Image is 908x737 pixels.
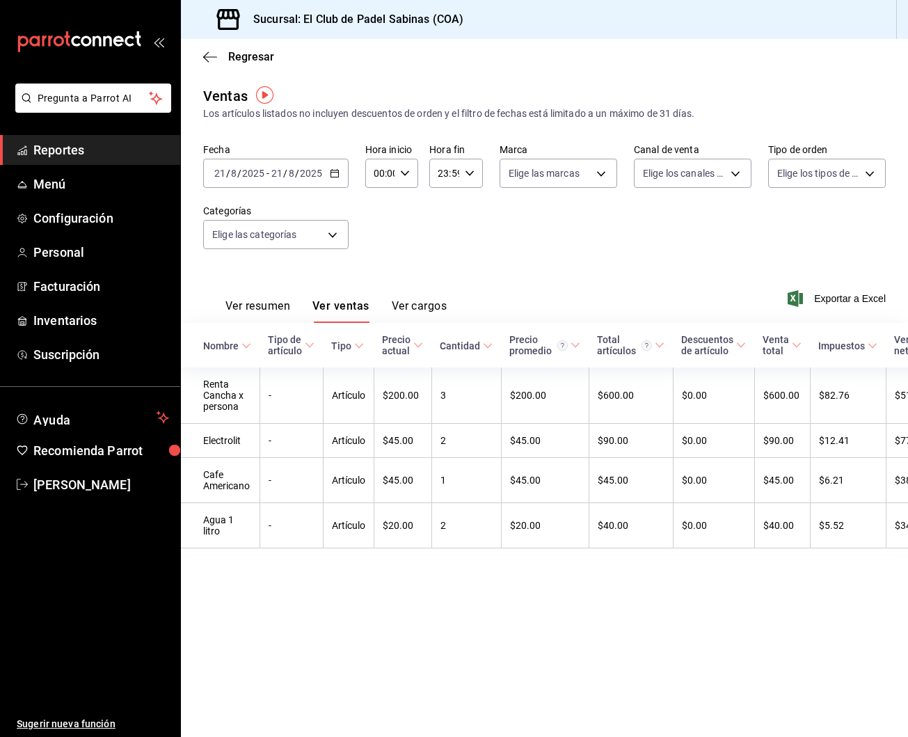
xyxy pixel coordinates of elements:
span: - [266,168,269,179]
button: Ver ventas [312,299,369,323]
td: $45.00 [374,424,431,458]
button: Regresar [203,50,274,63]
div: navigation tabs [225,299,447,323]
button: Pregunta a Parrot AI [15,84,171,113]
div: Cantidad [440,340,480,351]
div: Ventas [203,86,248,106]
td: $45.00 [754,458,810,503]
span: [PERSON_NAME] [33,475,169,494]
td: - [260,458,323,503]
td: $0.00 [673,503,754,548]
td: 1 [431,458,501,503]
span: Precio actual [382,334,423,356]
span: Recomienda Parrot [33,441,169,460]
td: 2 [431,424,501,458]
button: open_drawer_menu [153,36,164,47]
span: Elige los tipos de orden [777,166,860,180]
div: Descuentos de artículo [681,334,733,356]
span: / [226,168,230,179]
div: Impuestos [818,340,865,351]
td: $45.00 [374,458,431,503]
td: $200.00 [374,367,431,424]
label: Tipo de orden [768,145,886,154]
div: Precio promedio [509,334,568,356]
input: -- [230,168,237,179]
td: $12.41 [810,424,886,458]
span: Reportes [33,141,169,159]
td: $0.00 [673,458,754,503]
span: Pregunta a Parrot AI [38,91,150,106]
div: Los artículos listados no incluyen descuentos de orden y el filtro de fechas está limitado a un m... [203,106,886,121]
label: Marca [500,145,617,154]
span: / [237,168,241,179]
td: - [260,424,323,458]
td: $0.00 [673,367,754,424]
td: $5.52 [810,503,886,548]
td: $600.00 [589,367,673,424]
span: Facturación [33,277,169,296]
td: Artículo [323,424,374,458]
span: Sugerir nueva función [17,717,169,731]
div: Tipo [331,340,351,351]
button: Ver cargos [392,299,447,323]
span: Regresar [228,50,274,63]
img: Tooltip marker [256,86,273,104]
span: Tipo [331,340,364,351]
td: - [260,503,323,548]
td: 2 [431,503,501,548]
label: Categorías [203,206,349,216]
span: Menú [33,175,169,193]
td: Electrolit [181,424,260,458]
td: $6.21 [810,458,886,503]
label: Fecha [203,145,349,154]
span: Descuentos de artículo [681,334,746,356]
span: Nombre [203,340,251,351]
td: $40.00 [589,503,673,548]
td: $200.00 [501,367,589,424]
div: Nombre [203,340,239,351]
td: $90.00 [589,424,673,458]
svg: Precio promedio = Total artículos / cantidad [557,340,568,351]
td: Agua 1 litro [181,503,260,548]
td: $600.00 [754,367,810,424]
td: $45.00 [501,458,589,503]
span: Personal [33,243,169,262]
span: Tipo de artículo [268,334,314,356]
button: Exportar a Excel [790,290,886,307]
span: Total artículos [597,334,664,356]
button: Ver resumen [225,299,290,323]
input: ---- [241,168,265,179]
td: Artículo [323,367,374,424]
input: ---- [299,168,323,179]
td: Renta Cancha x persona [181,367,260,424]
td: $40.00 [754,503,810,548]
input: -- [271,168,283,179]
td: Artículo [323,458,374,503]
span: Configuración [33,209,169,228]
label: Hora inicio [365,145,419,154]
span: Suscripción [33,345,169,364]
span: Inventarios [33,311,169,330]
div: Total artículos [597,334,652,356]
td: - [260,367,323,424]
span: Elige los canales de venta [643,166,726,180]
span: / [295,168,299,179]
td: Cafe Americano [181,458,260,503]
input: -- [288,168,295,179]
span: Ayuda [33,409,151,426]
td: $20.00 [374,503,431,548]
td: $20.00 [501,503,589,548]
h3: Sucursal: El Club de Padel Sabinas (COA) [242,11,463,28]
span: Venta total [763,334,802,356]
div: Venta total [763,334,789,356]
div: Tipo de artículo [268,334,302,356]
span: Elige las categorías [212,228,297,241]
label: Canal de venta [634,145,751,154]
td: Artículo [323,503,374,548]
span: Precio promedio [509,334,580,356]
span: Cantidad [440,340,493,351]
td: $45.00 [501,424,589,458]
a: Pregunta a Parrot AI [10,101,171,116]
